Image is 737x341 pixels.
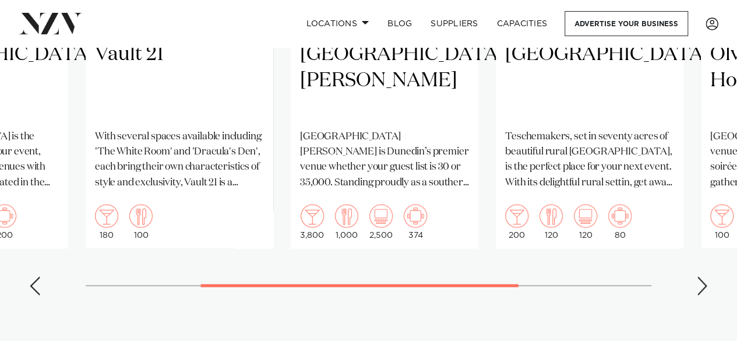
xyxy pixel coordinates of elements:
div: 2,500 [369,204,393,239]
img: dining.png [129,204,153,227]
img: theatre.png [369,204,393,227]
h2: [GEOGRAPHIC_DATA][PERSON_NAME] [300,41,469,119]
a: Advertise your business [565,11,688,36]
img: meeting.png [608,204,632,227]
h2: [GEOGRAPHIC_DATA] [505,41,674,119]
a: Capacities [488,11,557,36]
h2: Vault 21 [95,41,264,119]
div: 3,800 [300,204,324,239]
div: 100 [129,204,153,239]
p: Teschemakers, set in seventy acres of beautiful rural [GEOGRAPHIC_DATA], is the perfect place for... [505,129,674,190]
img: theatre.png [574,204,597,227]
img: dining.png [335,204,358,227]
p: [GEOGRAPHIC_DATA][PERSON_NAME] is Dunedin’s premier venue whether your guest list is 30 or 35,000... [300,129,469,190]
a: Locations [297,11,378,36]
img: cocktail.png [710,204,734,227]
div: 200 [505,204,528,239]
div: 374 [404,204,427,239]
div: 180 [95,204,118,239]
img: meeting.png [404,204,427,227]
div: 100 [710,204,734,239]
p: With several spaces available including 'The White Room' and 'Dracula's Den', each bring their ow... [95,129,264,190]
img: cocktail.png [505,204,528,227]
a: BLOG [378,11,421,36]
div: 80 [608,204,632,239]
img: cocktail.png [95,204,118,227]
img: dining.png [539,204,563,227]
a: SUPPLIERS [421,11,487,36]
div: 1,000 [335,204,358,239]
img: cocktail.png [301,204,324,227]
div: 120 [574,204,597,239]
div: 120 [539,204,563,239]
img: nzv-logo.png [19,13,82,34]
